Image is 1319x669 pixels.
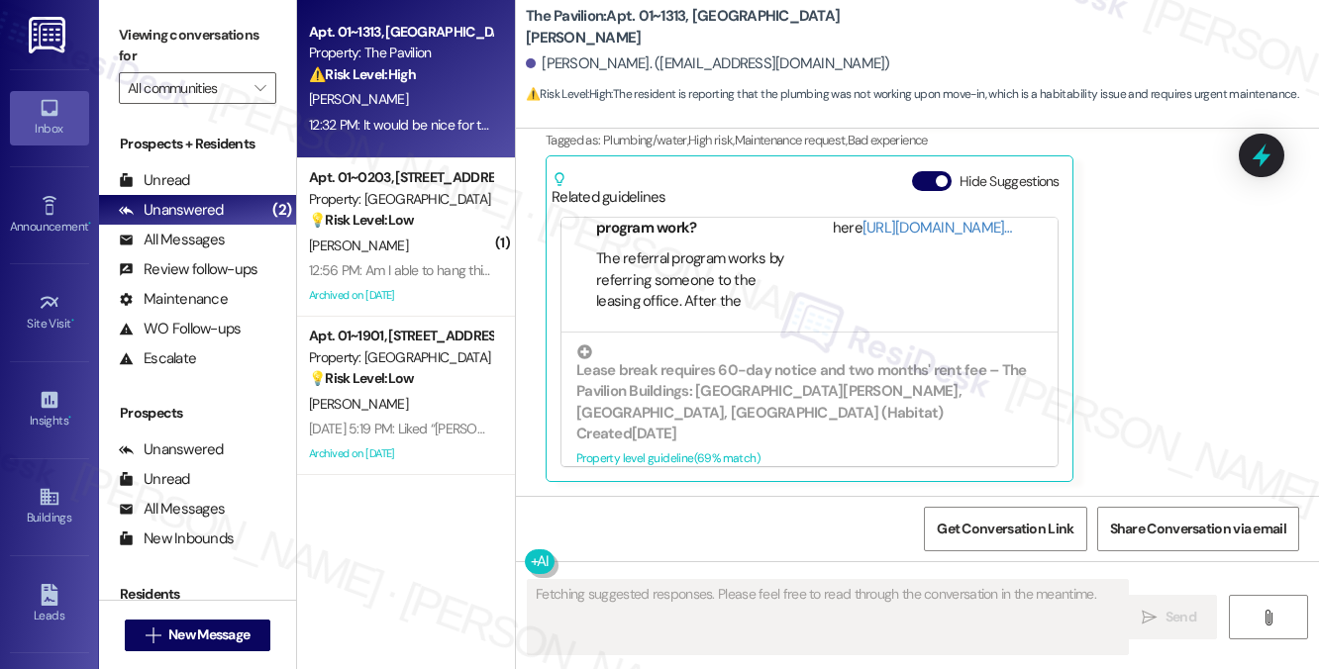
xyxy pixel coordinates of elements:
div: View original document here [833,196,1043,239]
a: Leads [10,578,89,631]
input: All communities [128,72,245,104]
a: Insights • [10,383,89,436]
span: Plumbing/water , [603,132,688,148]
div: Prospects [99,403,296,424]
div: (2) [267,195,296,226]
div: Unanswered [119,439,224,460]
div: Prospects + Residents [99,134,296,154]
div: Archived on [DATE] [307,283,494,308]
span: Maintenance request , [735,132,848,148]
i:  [1142,610,1157,625]
span: • [71,314,74,328]
div: Archived on [DATE] [307,441,494,466]
div: Residents [99,584,296,605]
button: Get Conversation Link [924,507,1086,551]
strong: 💡 Risk Level: Low [309,211,414,229]
div: New Inbounds [119,528,234,549]
div: Unread [119,170,190,191]
strong: ⚠️ Risk Level: High [309,65,416,83]
div: Apt. 01~1313, [GEOGRAPHIC_DATA][PERSON_NAME] [309,22,492,43]
div: Apt. 01~1901, [STREET_ADDRESS][GEOGRAPHIC_DATA][US_STATE][STREET_ADDRESS] [309,326,492,346]
a: Site Visit • [10,286,89,339]
span: Send [1166,607,1196,627]
div: Property: [GEOGRAPHIC_DATA] [309,347,492,368]
div: 12:56 PM: Am I able to hang things on my wall and drill screws in the wall for this? [309,261,769,279]
span: • [68,411,71,425]
div: All Messages [119,230,225,250]
button: New Message [125,620,271,651]
div: Apt. 01~0203, [STREET_ADDRESS][PERSON_NAME] [309,167,492,188]
textarea: To enrich screen reader interactions, please activate Accessibility in Grammarly extension settings [528,580,1128,654]
li: The referral program works by referring someone to the leasing office. After the referred person ... [596,248,786,397]
div: Property level guideline ( 69 % match) [576,448,1043,469]
div: Escalate [119,348,196,369]
i:  [146,627,160,643]
div: Maintenance [119,289,228,310]
div: Unread [119,469,190,490]
i:  [1261,610,1275,625]
span: [PERSON_NAME] [309,237,408,254]
span: [PERSON_NAME] [309,395,408,413]
div: 12:32 PM: It would be nice for the plumbing in my apartment to be working when I moved in, instea... [309,116,981,134]
div: Related guidelines [552,171,666,208]
div: Review follow-ups [119,259,257,280]
div: Created [DATE] [576,424,1043,444]
span: New Message [168,624,250,645]
label: Hide Suggestions [960,171,1060,192]
span: : The resident is reporting that the plumbing was not working upon move-in, which is a habitabili... [526,84,1298,105]
span: Get Conversation Link [937,519,1073,539]
span: High risk , [688,132,735,148]
label: Viewing conversations for [119,20,276,72]
b: The Pavilion: Apt. 01~1313, [GEOGRAPHIC_DATA][PERSON_NAME] [526,6,922,48]
strong: ⚠️ Risk Level: High [526,86,611,102]
span: Share Conversation via email [1110,519,1286,539]
img: ResiDesk Logo [29,17,69,53]
a: Inbox [10,91,89,144]
strong: 💡 Risk Level: Low [309,369,414,387]
div: Lease break requires 60-day notice and two months' rent fee – The Pavilion Buildings: [GEOGRAPHIC... [576,344,1043,424]
div: All Messages [119,499,225,520]
li: How does the referral program work? [596,196,786,239]
div: WO Follow-ups [119,319,241,339]
a: [URL][DOMAIN_NAME]… [862,218,1012,238]
div: Property: [GEOGRAPHIC_DATA] [309,189,492,210]
div: Property: The Pavilion [309,43,492,63]
div: Unanswered [119,200,224,221]
div: [PERSON_NAME]. ([EMAIL_ADDRESS][DOMAIN_NAME]) [526,53,890,74]
button: Send [1121,595,1217,639]
span: • [88,217,91,231]
span: [PERSON_NAME] [309,90,408,108]
i:  [254,80,265,96]
a: Buildings [10,480,89,533]
button: Share Conversation via email [1097,507,1299,551]
span: Bad experience [848,132,928,148]
div: Tagged as: [546,126,1239,154]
